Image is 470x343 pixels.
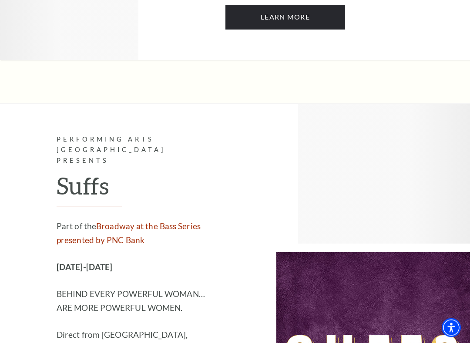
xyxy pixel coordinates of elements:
h2: Suffs [57,172,211,208]
p: Performing Arts [GEOGRAPHIC_DATA] Presents [57,135,211,167]
strong: [DATE]-[DATE] [57,262,112,272]
a: Learn More Hamilton [225,5,345,30]
a: Broadway at the Bass Series presented by PNC Bank [57,221,201,245]
div: Accessibility Menu [442,318,461,337]
p: Part of the [57,220,211,247]
p: BEHIND EVERY POWERFUL WOMAN… ARE MORE POWERFUL WOMEN. [57,287,211,315]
